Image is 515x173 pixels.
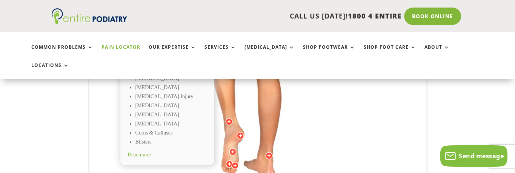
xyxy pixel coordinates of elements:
[120,32,214,156] a: Ball of the foot [MEDICAL_DATA] [PERSON_NAME] [MEDICAL_DATA] [MEDICAL_DATA] [MEDICAL_DATA] [MEDIC...
[204,45,236,61] a: Services
[348,11,401,20] span: 1800 4 ENTIRE
[31,45,93,61] a: Common Problems
[31,63,69,79] a: Locations
[303,45,355,61] a: Shop Footwear
[52,18,127,26] a: Entire Podiatry
[244,45,295,61] a: [MEDICAL_DATA]
[440,145,507,167] button: Send message
[149,45,196,61] a: Our Expertise
[135,120,206,129] li: [MEDICAL_DATA]
[135,83,206,93] li: [MEDICAL_DATA]
[364,45,416,61] a: Shop Foot Care
[135,102,206,111] li: [MEDICAL_DATA]
[52,8,127,24] img: logo (1)
[404,8,461,25] a: Book Online
[135,138,206,147] li: Blisters
[424,45,450,61] a: About
[145,11,401,21] p: CALL US [DATE]!
[135,129,206,138] li: Corns & Calluses
[101,45,140,61] a: Pain Locator
[459,152,504,160] span: Send message
[135,111,206,120] li: [MEDICAL_DATA]
[128,152,151,158] span: Read more
[135,93,206,102] li: [MEDICAL_DATA] Injury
